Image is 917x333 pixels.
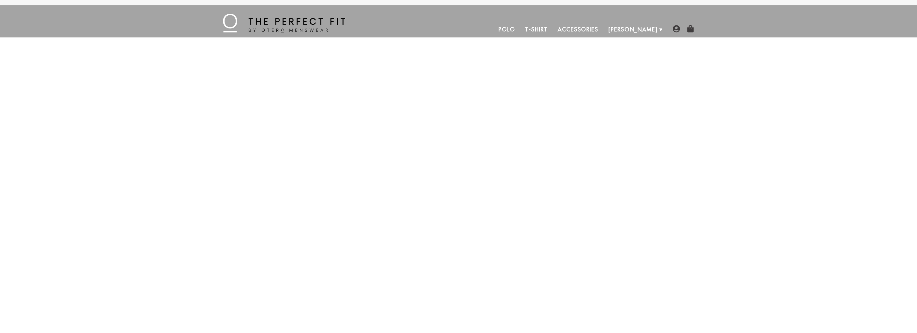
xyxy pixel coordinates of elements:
[673,25,680,32] img: user-account-icon.png
[604,21,663,37] a: [PERSON_NAME]
[687,25,694,32] img: shopping-bag-icon.png
[553,21,604,37] a: Accessories
[520,21,552,37] a: T-Shirt
[223,14,345,32] img: The Perfect Fit - by Otero Menswear - Logo
[494,21,520,37] a: Polo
